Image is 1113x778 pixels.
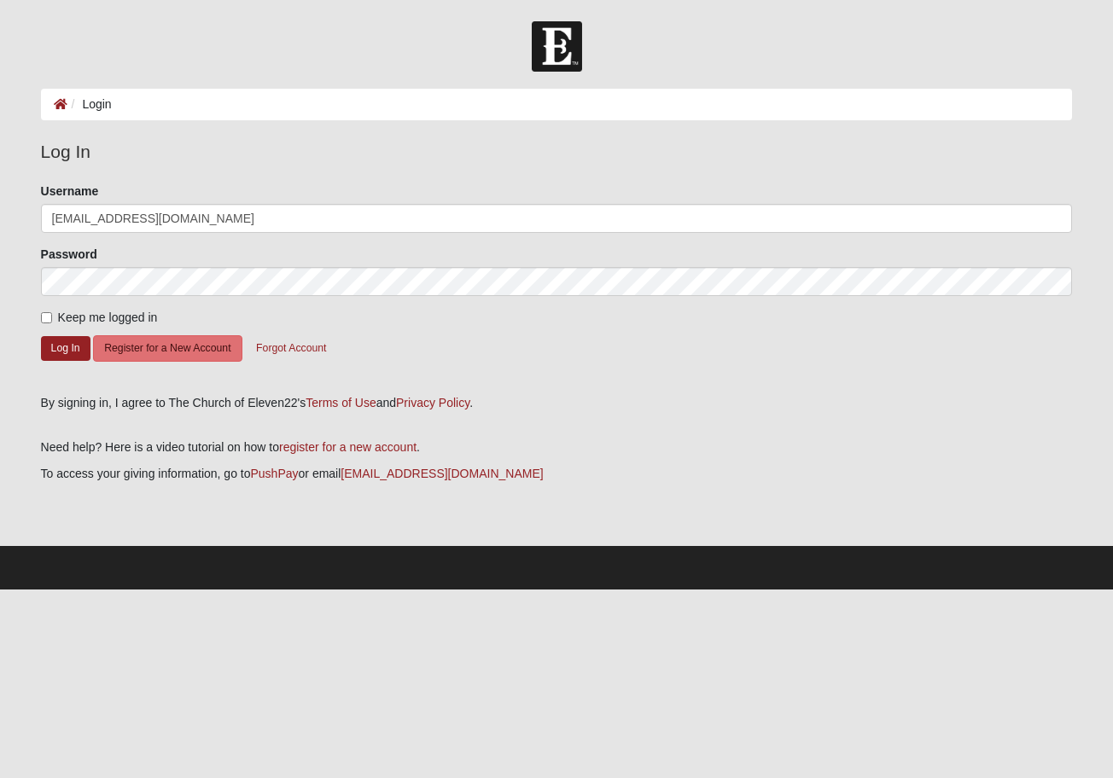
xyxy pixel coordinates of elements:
[58,311,158,324] span: Keep me logged in
[396,396,469,409] a: Privacy Policy
[306,396,376,409] a: Terms of Use
[41,183,99,200] label: Username
[41,438,1073,456] p: Need help? Here is a video tutorial on how to .
[67,96,112,113] li: Login
[532,21,582,72] img: Church of Eleven22 Logo
[251,467,299,480] a: PushPay
[41,336,90,361] button: Log In
[41,246,97,263] label: Password
[93,335,242,362] button: Register for a New Account
[341,467,543,480] a: [EMAIL_ADDRESS][DOMAIN_NAME]
[41,312,52,323] input: Keep me logged in
[245,335,337,362] button: Forgot Account
[41,138,1073,165] legend: Log In
[41,465,1073,483] p: To access your giving information, go to or email
[279,440,417,454] a: register for a new account
[41,394,1073,412] div: By signing in, I agree to The Church of Eleven22's and .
